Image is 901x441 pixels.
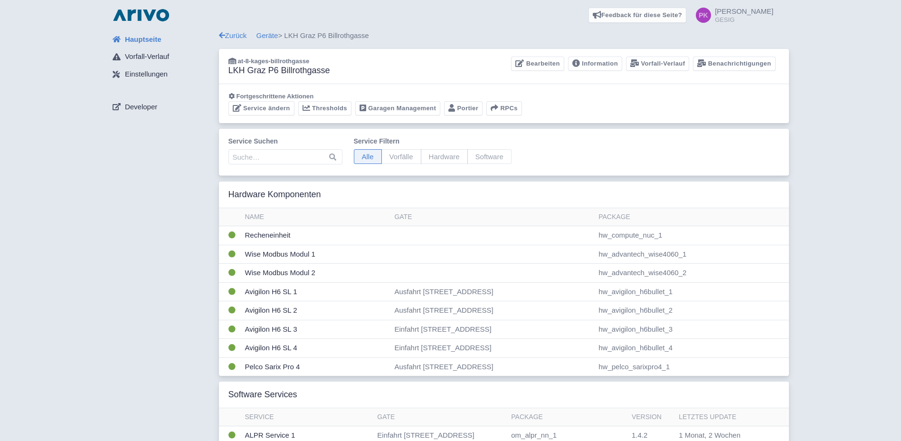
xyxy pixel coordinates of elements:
[219,31,247,39] a: Zurück
[105,66,219,84] a: Einstellungen
[125,69,168,80] span: Einstellungen
[125,34,161,45] span: Hauptseite
[219,30,789,41] div: > LKH Graz P6 Billrothgasse
[595,301,788,320] td: hw_avigilon_h6bullet_2
[595,339,788,358] td: hw_avigilon_h6bullet_4
[568,57,622,71] a: Information
[467,149,512,164] span: Software
[632,431,647,439] span: Konfigurierte Version
[241,339,391,358] td: Avigilon H6 SL 4
[228,307,236,314] i: OK
[595,245,788,264] td: hw_advantech_wise4060_1
[390,320,595,339] td: Einfahrt [STREET_ADDRESS]
[715,7,773,15] span: [PERSON_NAME]
[675,408,772,426] th: Letztes Update
[228,66,330,76] h3: LKH Graz P6 Billrothgasse
[125,51,169,62] span: Vorfall-Verlauf
[228,326,236,333] i: OK
[511,57,564,71] a: Bearbeiten
[241,357,391,376] td: Pelco Sarix Pro 4
[228,363,236,370] i: OK
[241,245,391,264] td: Wise Modbus Modul 1
[595,357,788,376] td: hw_pelco_sarixpro4_1
[241,320,391,339] td: Avigilon H6 SL 3
[507,408,628,426] th: Package
[390,301,595,320] td: Ausfahrt [STREET_ADDRESS]
[256,31,278,39] a: Geräte
[237,93,314,100] span: Fortgeschrittene Aktionen
[125,102,157,113] span: Developer
[626,57,689,71] a: Vorfall-Verlauf
[241,264,391,283] td: Wise Modbus Modul 2
[228,288,236,295] i: OK
[105,48,219,66] a: Vorfall-Verlauf
[355,101,440,116] a: Garagen Management
[238,58,310,65] span: at-8-kages-billrothgasse
[595,264,788,283] td: hw_advantech_wise4060_2
[228,269,236,276] i: OK
[354,136,512,146] label: Service filtern
[595,282,788,301] td: hw_avigilon_h6bullet_1
[241,301,391,320] td: Avigilon H6 SL 2
[628,408,675,426] th: Version
[241,408,374,426] th: Service
[228,250,236,258] i: OK
[693,57,775,71] a: Benachrichtigungen
[390,208,595,226] th: Gate
[241,226,391,245] td: Recheneinheit
[228,136,342,146] label: Service suchen
[354,149,382,164] span: Alle
[390,339,595,358] td: Einfahrt [STREET_ADDRESS]
[241,208,391,226] th: Name
[390,357,595,376] td: Ausfahrt [STREET_ADDRESS]
[588,8,687,23] a: Feedback für diese Seite?
[595,208,788,226] th: Package
[690,8,773,23] a: [PERSON_NAME] GESIG
[595,226,788,245] td: hw_compute_nuc_1
[390,282,595,301] td: Ausfahrt [STREET_ADDRESS]
[421,149,468,164] span: Hardware
[444,101,483,116] a: Portier
[241,282,391,301] td: Avigilon H6 SL 1
[228,101,294,116] a: Service ändern
[228,431,236,439] i: OK
[228,344,236,351] i: OK
[595,320,788,339] td: hw_avigilon_h6bullet_3
[373,408,507,426] th: Gate
[228,190,321,200] h3: Hardware Komponenten
[105,30,219,48] a: Hauptseite
[105,98,219,116] a: Developer
[715,17,773,23] small: GESIG
[111,8,171,23] img: logo
[228,390,297,400] h3: Software Services
[298,101,351,116] a: Thresholds
[228,231,236,239] i: OK
[381,149,421,164] span: Vorfälle
[228,149,342,164] input: Suche…
[486,101,522,116] button: RPCs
